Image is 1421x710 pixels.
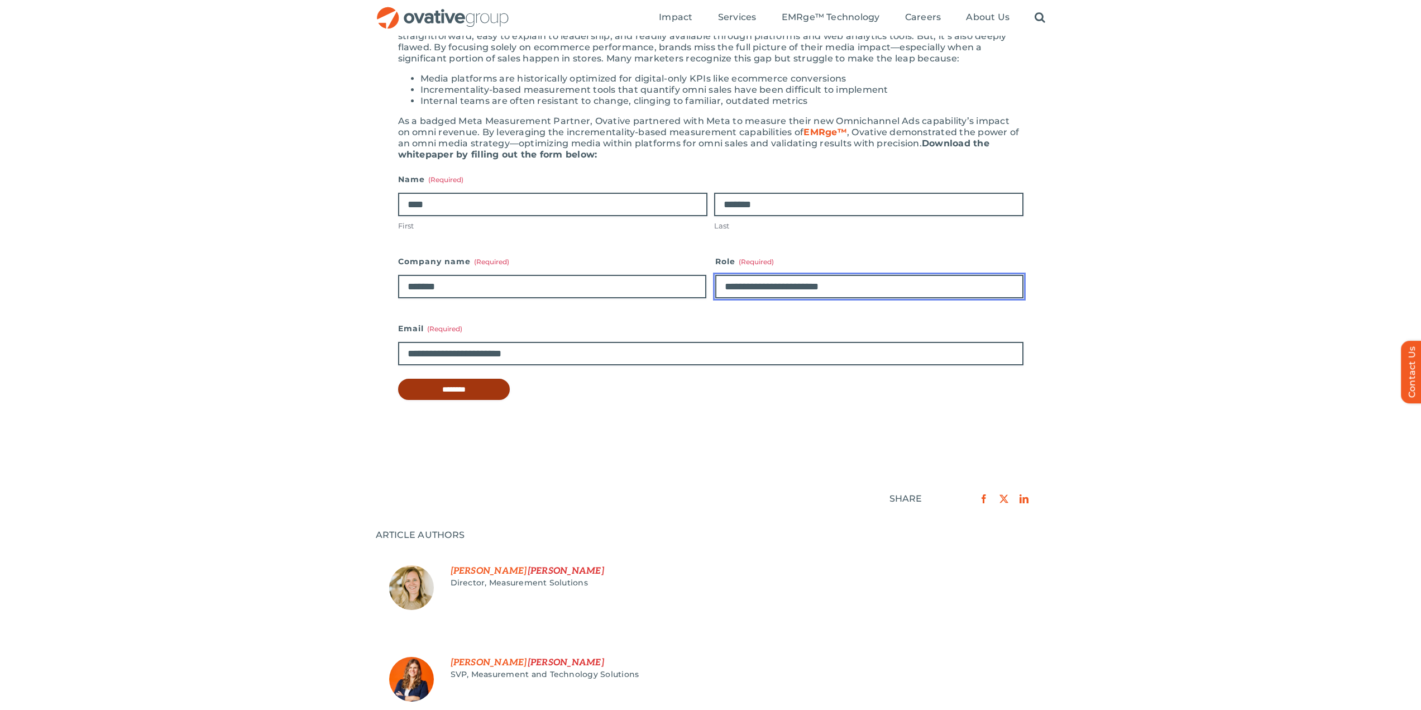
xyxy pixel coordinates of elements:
[398,138,989,160] b: Download the whitepaper by filling out the form below:
[974,492,994,506] a: Facebook
[474,258,509,266] span: (Required)
[782,12,880,24] a: EMRge™ Technology
[1035,12,1045,24] a: Search
[714,221,1023,231] label: Last
[398,171,463,187] legend: Name
[451,566,527,576] span: First Name
[715,254,1023,269] label: Role
[420,73,1023,84] li: Media platforms are historically optimized for digital-only KPIs like ecommerce conversions
[782,12,880,23] span: EMRge™ Technology
[376,530,1046,541] div: ARTICLE AUTHORS
[889,493,922,504] div: SHARE
[451,669,1032,680] div: Job Title
[427,325,462,333] span: (Required)
[718,12,757,23] span: Services
[905,12,941,23] span: Careers
[528,657,604,668] span: Last Name
[451,577,1032,588] div: Job Title
[398,20,1023,64] div: For years, marketers have relied on last-click ROAS (Return on Ad Spend) as the standard for medi...
[420,96,1023,107] li: Internal teams are often resistant to change, clinging to familiar, outdated metrics
[1014,492,1034,506] a: LinkedIn
[905,12,941,24] a: Careers
[739,258,774,266] span: (Required)
[994,492,1014,506] a: X
[659,12,692,23] span: Impact
[966,12,1009,24] a: About Us
[428,175,463,184] span: (Required)
[398,321,1023,336] label: Email
[966,12,1009,23] span: About Us
[659,12,692,24] a: Impact
[718,12,757,24] a: Services
[376,6,510,16] a: OG_Full_horizontal_RGB
[451,657,527,668] span: First Name
[398,254,706,269] label: Company name
[420,84,1023,96] li: Incrementality-based measurement tools that quantify omni sales have been difficult to implement
[528,566,604,576] span: Last Name
[398,221,707,231] label: First
[398,116,1023,160] div: As a badged Meta Measurement Partner, Ovative partnered with Meta to measure their new Omnichanne...
[803,127,846,137] a: EMRge™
